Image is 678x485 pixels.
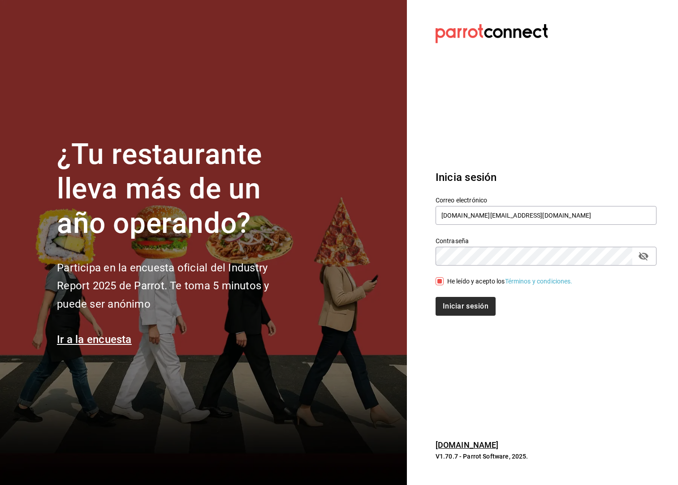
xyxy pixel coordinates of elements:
[447,277,573,286] div: He leído y acepto los
[436,197,656,203] label: Correo electrónico
[436,452,656,461] p: V1.70.7 - Parrot Software, 2025.
[505,278,573,285] a: Términos y condiciones.
[436,297,496,316] button: Iniciar sesión
[636,249,651,264] button: passwordField
[57,137,299,240] h1: ¿Tu restaurante lleva más de un año operando?
[436,206,656,225] input: Ingresa tu correo electrónico
[436,440,499,450] a: [DOMAIN_NAME]
[57,333,132,346] a: Ir a la encuesta
[436,169,656,185] h3: Inicia sesión
[436,238,656,244] label: Contraseña
[57,259,299,313] h2: Participa en la encuesta oficial del Industry Report 2025 de Parrot. Te toma 5 minutos y puede se...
